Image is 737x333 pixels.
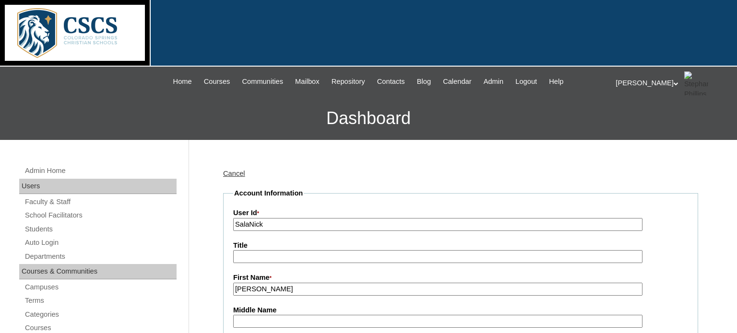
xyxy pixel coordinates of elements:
div: Courses & Communities [19,264,177,279]
span: Repository [332,76,365,87]
span: Calendar [443,76,471,87]
img: logo-white.png [5,5,145,61]
div: [PERSON_NAME] [616,71,727,95]
a: School Facilitators [24,209,177,221]
a: Contacts [372,76,410,87]
a: Admin [479,76,509,87]
a: Blog [412,76,436,87]
span: Courses [204,76,230,87]
a: Departments [24,251,177,263]
h3: Dashboard [5,97,732,140]
span: Blog [417,76,431,87]
a: Communities [237,76,288,87]
label: Title [233,241,688,251]
a: Help [544,76,568,87]
label: Middle Name [233,305,688,315]
a: Categories [24,309,177,321]
a: Repository [327,76,370,87]
img: Stephanie Phillips [684,71,708,95]
a: Terms [24,295,177,307]
a: Calendar [438,76,476,87]
span: Help [549,76,563,87]
a: Mailbox [290,76,324,87]
a: Cancel [223,170,245,177]
a: Admin Home [24,165,177,177]
label: First Name [233,273,688,283]
a: Students [24,223,177,235]
div: Users [19,179,177,194]
span: Admin [484,76,504,87]
a: Campuses [24,281,177,293]
span: Mailbox [295,76,320,87]
span: Logout [515,76,537,87]
span: Communities [242,76,283,87]
a: Courses [199,76,235,87]
legend: Account Information [233,188,304,198]
span: Home [173,76,192,87]
a: Faculty & Staff [24,196,177,208]
span: Contacts [377,76,405,87]
label: User Id [233,208,688,218]
a: Auto Login [24,237,177,249]
a: Home [168,76,197,87]
a: Logout [511,76,542,87]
